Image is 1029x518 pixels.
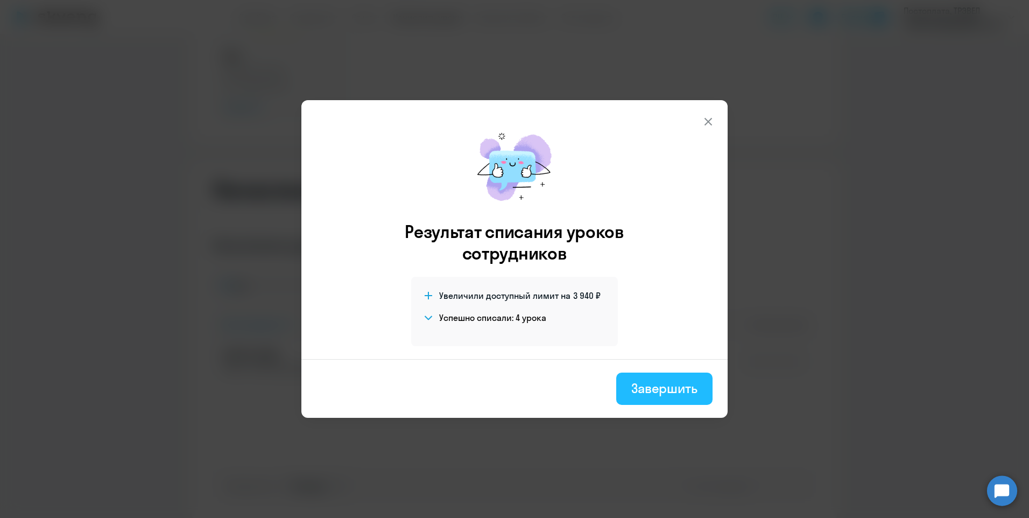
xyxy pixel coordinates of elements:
button: Завершить [616,373,713,405]
h3: Результат списания уроков сотрудников [390,221,639,264]
span: Увеличили доступный лимит на [439,290,570,302]
h4: Успешно списали: 4 урока [439,312,546,324]
div: Завершить [631,380,697,397]
span: 3 940 ₽ [573,290,601,302]
img: mirage-message.png [466,122,563,212]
